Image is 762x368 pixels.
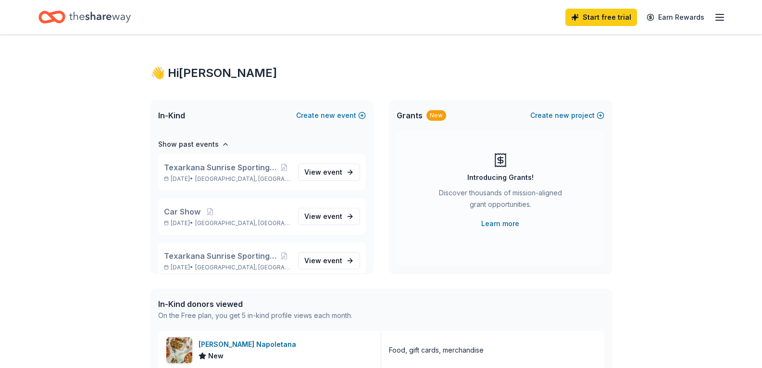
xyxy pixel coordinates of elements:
[435,187,566,214] div: Discover thousands of mission-aligned grant opportunities.
[158,110,185,121] span: In-Kind
[565,9,637,26] a: Start free trial
[304,255,342,266] span: View
[158,139,219,150] h4: Show past events
[641,9,710,26] a: Earn Rewards
[321,110,335,121] span: new
[298,208,360,225] a: View event
[323,212,342,220] span: event
[164,206,200,217] span: Car Show
[199,339,300,350] div: [PERSON_NAME] Napoletana
[38,6,131,28] a: Home
[298,164,360,181] a: View event
[158,298,352,310] div: In-Kind donors viewed
[166,337,192,363] img: Image for Frank Pepe Pizzeria Napoletana
[195,219,290,227] span: [GEOGRAPHIC_DATA], [GEOGRAPHIC_DATA]
[530,110,604,121] button: Createnewproject
[389,344,484,356] div: Food, gift cards, merchandise
[150,65,612,81] div: 👋 Hi [PERSON_NAME]
[164,162,278,173] span: Texarkana Sunrise Sporting Clays Tournament
[195,264,290,271] span: [GEOGRAPHIC_DATA], [GEOGRAPHIC_DATA]
[158,139,229,150] button: Show past events
[323,168,342,176] span: event
[323,256,342,265] span: event
[158,310,352,321] div: On the Free plan, you get 5 in-kind profile views each month.
[195,175,290,183] span: [GEOGRAPHIC_DATA], [GEOGRAPHIC_DATA]
[397,110,423,121] span: Grants
[296,110,366,121] button: Createnewevent
[164,175,290,183] p: [DATE] •
[555,110,569,121] span: new
[481,218,519,229] a: Learn more
[164,219,290,227] p: [DATE] •
[164,264,290,271] p: [DATE] •
[298,252,360,269] a: View event
[426,110,446,121] div: New
[164,250,278,262] span: Texarkana Sunrise Sporting Clays Tournament
[208,350,224,362] span: New
[467,172,534,183] div: Introducing Grants!
[304,211,342,222] span: View
[304,166,342,178] span: View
